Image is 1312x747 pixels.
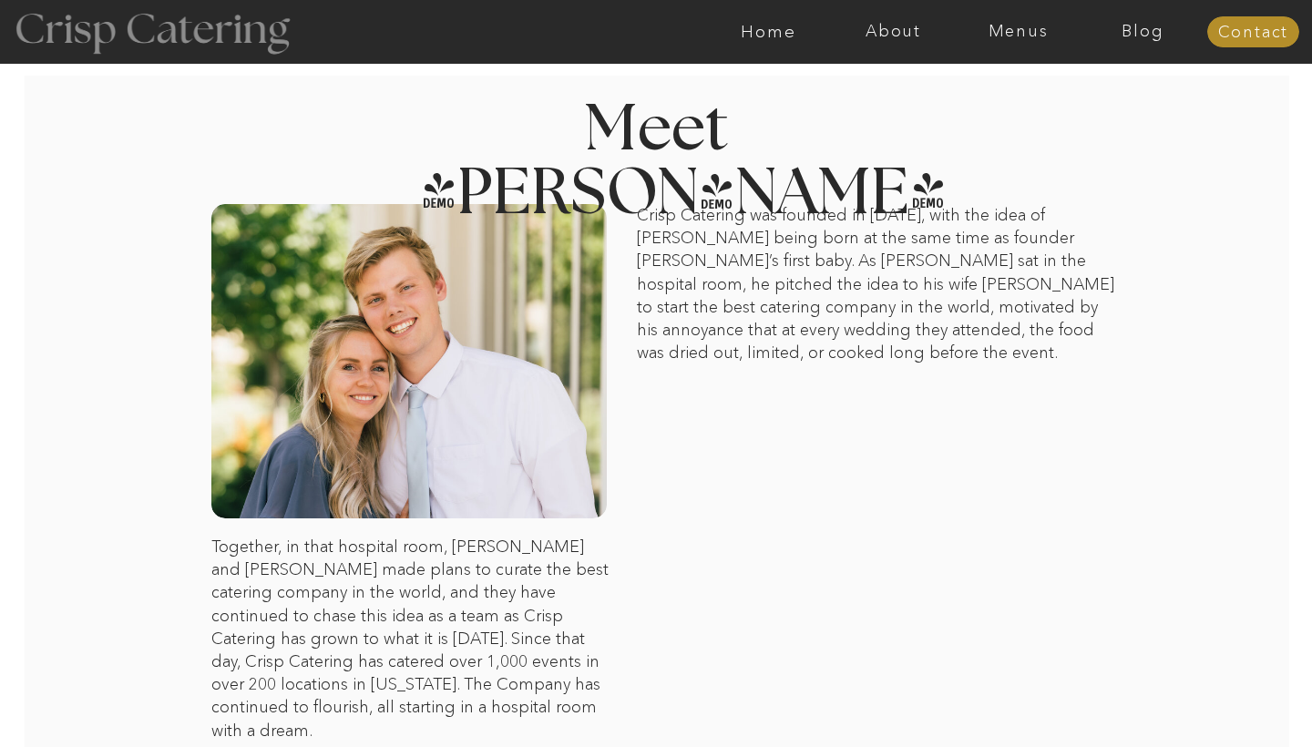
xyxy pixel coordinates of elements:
a: Home [706,23,831,41]
a: Menus [956,23,1081,41]
p: Crisp Catering was founded in [DATE], with the idea of [PERSON_NAME] being born at the same time ... [637,204,1120,366]
a: Blog [1081,23,1205,41]
a: Contact [1207,24,1299,42]
a: About [831,23,956,41]
h2: Meet [PERSON_NAME] [420,98,892,170]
